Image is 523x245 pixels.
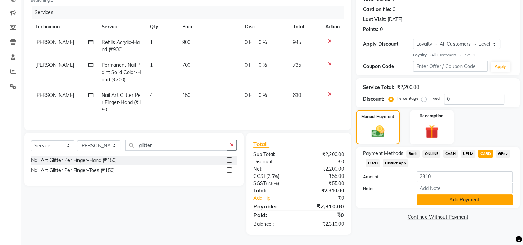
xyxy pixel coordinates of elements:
span: | [254,62,256,69]
span: 630 [293,92,301,98]
a: Continue Without Payment [357,214,518,221]
label: Manual Payment [361,114,394,120]
img: _gift.svg [421,123,443,140]
div: Points: [363,26,379,33]
th: Total [289,19,321,35]
div: Card on file: [363,6,391,13]
span: [PERSON_NAME] [35,92,74,98]
span: 735 [293,62,301,68]
span: ONLINE [422,150,440,158]
span: 0 F [245,39,252,46]
div: Balance : [248,220,299,228]
th: Disc [241,19,289,35]
label: Amount: [358,174,411,180]
div: ₹0 [307,194,349,202]
div: Discount: [248,158,299,165]
strong: Loyalty → [413,53,431,57]
span: 4 [150,92,153,98]
span: 2.5% [268,173,278,179]
span: Payment Methods [363,150,403,157]
span: 0 % [259,62,267,69]
a: Add Tip [248,194,307,202]
span: CASH [443,150,458,158]
div: ₹2,200.00 [299,165,349,173]
span: 900 [182,39,190,45]
div: ₹2,310.00 [299,202,349,210]
label: Percentage [396,95,419,101]
img: _cash.svg [367,124,389,139]
th: Action [321,19,344,35]
div: Paid: [248,211,299,219]
span: Refills Acrylic-Hand (₹900) [102,39,140,53]
div: Services [32,6,349,19]
div: ( ) [248,180,299,187]
div: [DATE] [387,16,402,23]
div: ₹2,200.00 [397,84,419,91]
label: Note: [358,185,411,192]
span: [PERSON_NAME] [35,62,74,68]
input: Search or Scan [125,140,227,151]
th: Service [97,19,146,35]
div: ₹55.00 [299,173,349,180]
span: 0 % [259,92,267,99]
span: 0 F [245,62,252,69]
div: 0 [380,26,383,33]
th: Technician [31,19,97,35]
div: Total: [248,187,299,194]
span: 700 [182,62,190,68]
div: All Customers → Level 1 [413,52,513,58]
span: 1 [150,62,153,68]
div: 0 [393,6,395,13]
button: Apply [491,62,510,72]
div: ₹0 [299,211,349,219]
div: Last Visit: [363,16,386,23]
div: Apply Discount [363,40,413,48]
span: 2.5% [267,181,278,186]
div: ₹2,310.00 [299,220,349,228]
span: District App [383,159,408,167]
label: Redemption [420,113,443,119]
span: | [254,92,256,99]
span: 1 [150,39,153,45]
input: Amount [417,171,513,182]
div: Sub Total: [248,151,299,158]
label: Fixed [429,95,440,101]
span: GPay [496,150,510,158]
div: Nail Art Glitter Per Finger-Hand (₹150) [31,157,117,164]
span: LUZO [366,159,380,167]
div: ₹0 [299,158,349,165]
div: ₹2,310.00 [299,187,349,194]
div: Coupon Code [363,63,413,70]
span: 0 F [245,92,252,99]
div: Discount: [363,96,384,103]
span: SGST [253,180,266,187]
button: Add Payment [417,194,513,205]
div: ₹55.00 [299,180,349,187]
span: UPI M [461,150,476,158]
div: ₹2,200.00 [299,151,349,158]
th: Qty [146,19,178,35]
span: [PERSON_NAME] [35,39,74,45]
span: CGST [253,173,266,179]
span: | [254,39,256,46]
div: ( ) [248,173,299,180]
div: Service Total: [363,84,394,91]
th: Price [178,19,241,35]
span: CARD [478,150,493,158]
input: Add Note [417,183,513,193]
span: Bank [406,150,420,158]
span: Total [253,140,269,148]
span: 150 [182,92,190,98]
div: Nail Art Glitter Per Finger-Toes (₹150) [31,167,115,174]
input: Enter Offer / Coupon Code [413,61,488,72]
div: Payable: [248,202,299,210]
span: Permanent Nail Paint Solid Color-Hand (₹700) [102,62,141,83]
span: Nail Art Glitter Per Finger-Hand (₹150) [102,92,141,113]
span: 945 [293,39,301,45]
span: 0 % [259,39,267,46]
div: Net: [248,165,299,173]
